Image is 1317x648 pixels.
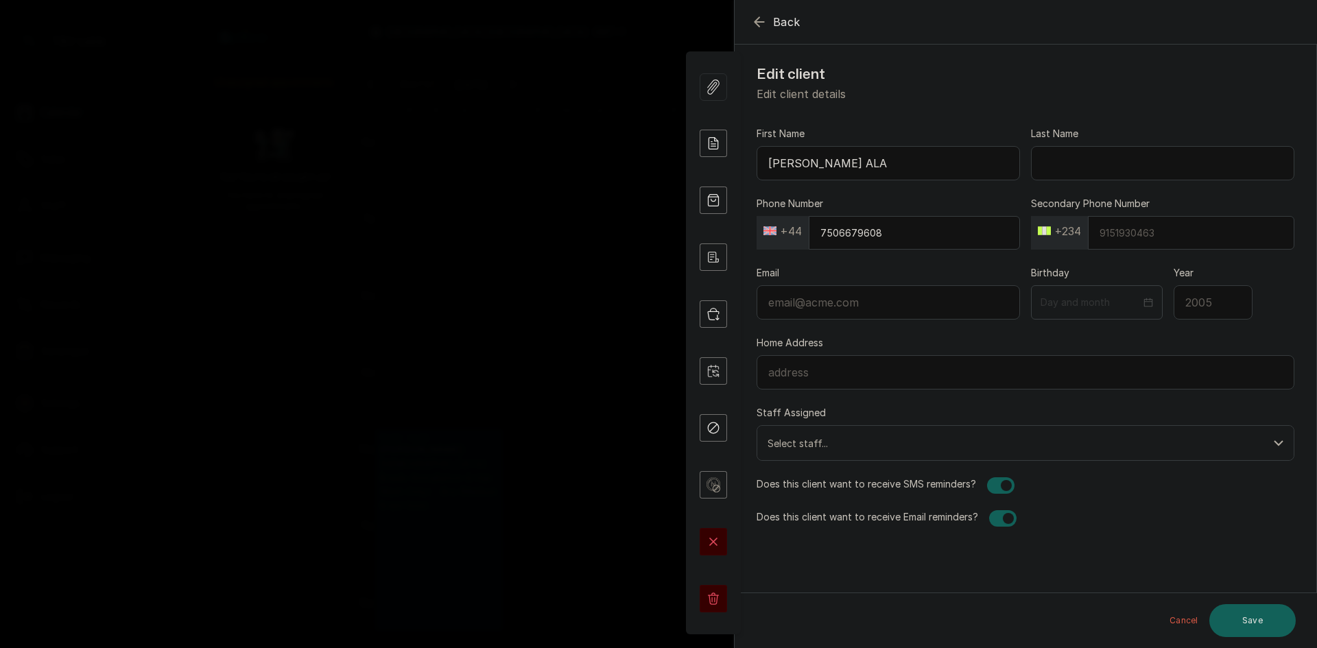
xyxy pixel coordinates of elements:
[757,64,1294,86] h1: Edit client
[1209,604,1296,637] button: Save
[1031,266,1069,280] label: Birthday
[751,14,800,30] button: Back
[757,86,1294,102] p: Edit client details
[757,477,976,494] label: Does this client want to receive SMS reminders?
[757,197,823,211] label: Phone Number
[1031,197,1150,211] label: Secondary Phone Number
[757,285,1020,320] input: email@acme.com
[757,336,823,350] label: Home Address
[757,510,978,527] label: Does this client want to receive Email reminders?
[1174,266,1194,280] label: Year
[757,266,779,280] label: Email
[773,14,800,30] span: Back
[757,146,1020,180] input: Enter first name here
[1032,220,1087,242] button: +44
[1174,285,1253,320] input: 2005
[757,406,826,420] label: Staff Assigned
[768,437,828,449] span: Select staff...
[1041,295,1141,310] input: Day and month
[1159,604,1209,637] button: Cancel
[809,216,1020,250] input: 9151930463
[1031,146,1294,180] input: Enter last name here
[758,220,807,242] button: +44
[1031,127,1078,141] label: Last Name
[757,355,1294,389] input: address
[757,127,805,141] label: First Name
[1088,216,1294,250] input: 9151930463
